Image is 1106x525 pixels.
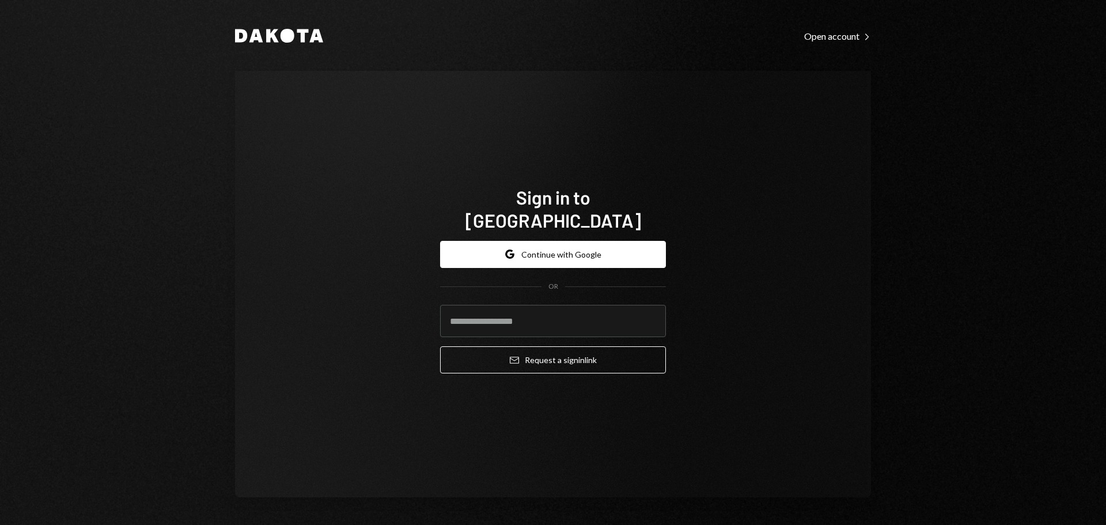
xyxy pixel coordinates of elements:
[440,241,666,268] button: Continue with Google
[440,346,666,373] button: Request a signinlink
[440,186,666,232] h1: Sign in to [GEOGRAPHIC_DATA]
[804,31,871,42] div: Open account
[548,282,558,292] div: OR
[804,29,871,42] a: Open account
